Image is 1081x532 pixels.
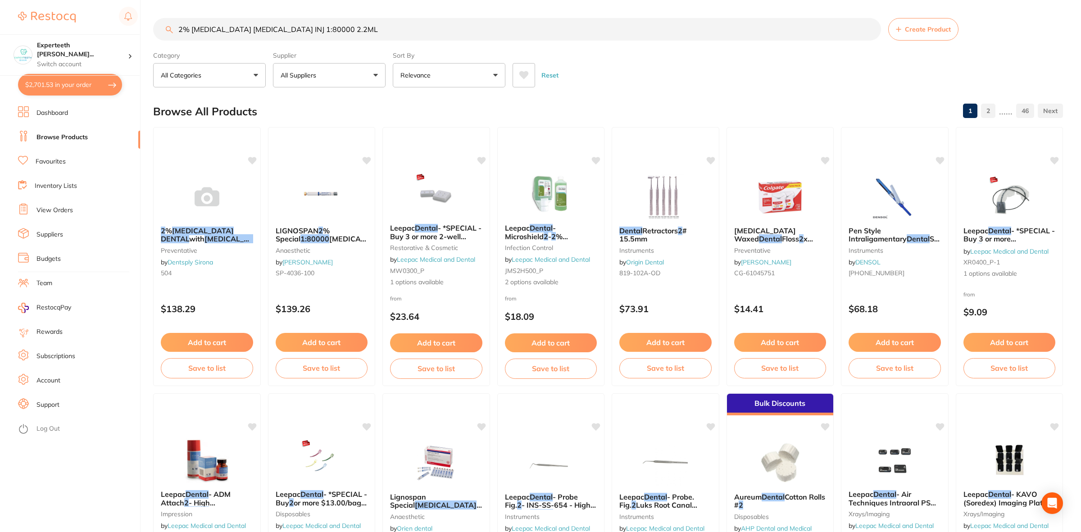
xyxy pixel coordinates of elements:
b: Dental Retractors 2# 15.5mm [619,227,712,243]
span: MW0300_P [390,267,424,275]
b: Leepac Dental - *SPECIAL - Buy 2 or more $13.00/bag* Intra-Oral Syringe Tips - High Quality Denta... [276,490,368,507]
em: 2 [318,226,323,235]
img: Leepac Dental - *SPECIAL - Buy 2 or more $13.00/bag* Intra-Oral Syringe Tips - High Quality Denta... [292,438,351,483]
em: 2 [678,226,682,235]
span: - Probe. Fig. [619,492,694,509]
a: Team [36,279,52,288]
em: 2 [161,226,165,235]
em: 2 [289,498,294,507]
span: Leepac [619,492,644,501]
button: Add to cart [161,333,253,352]
span: by [619,258,664,266]
span: 2 options available [505,278,597,287]
a: [PERSON_NAME] [741,258,791,266]
img: LIGNOSPAN 2% Special 1:80000 adrenalin 2.2ml 2xBox 50 Blue [292,174,351,219]
span: - [548,232,551,241]
img: Leepac Dental - *SPECIAL - Buy 3 or more Size 2 $8.90/bag and more* X-Ray Sensor Sleeves - High Q... [980,174,1039,219]
span: , Box of 100 [437,509,477,518]
em: Dental [873,490,896,499]
span: Leepac [505,492,530,501]
p: All Categories [161,71,205,80]
button: Create Product [888,18,958,41]
button: Save to list [161,358,253,378]
em: [MEDICAL_DATA] [172,226,234,235]
img: Leepac Dental - ADM Attach 2 - High Quality Dental Product [177,438,236,483]
span: Leepac [963,226,988,235]
em: 2 [799,234,804,243]
small: instruments [619,513,712,520]
button: Reset [539,63,561,87]
p: Switch account [37,60,128,69]
a: Leepac Medical and Dental [970,522,1049,530]
span: Retractors [642,226,678,235]
p: $9.09 [963,307,1056,317]
p: ...... [999,106,1013,116]
span: % Special [276,226,330,243]
em: Dental [415,223,438,232]
span: by [161,258,213,266]
p: $138.29 [161,304,253,314]
a: Dashboard [36,109,68,118]
em: 1:80000 [300,234,329,243]
span: Cotton Rolls # [734,492,825,509]
span: by [849,258,881,266]
span: Leepac [963,490,988,499]
h4: Experteeth Eastwood West [37,41,128,59]
em: 2 [517,500,522,509]
span: by [161,522,246,530]
img: Colgate Total Waxed Dental Floss 2 x 100m [751,174,809,219]
span: by [963,522,1049,530]
span: ([MEDICAL_DATA]) [161,243,228,252]
em: Dental [300,490,323,499]
span: Injection Solution [390,500,506,518]
em: Dental [186,506,209,515]
b: Leepac Dental - *SPECIAL - Buy 3 or more Size 2 $8.90/bag and more* X-Ray Sensor Sleeves - High Q... [963,227,1056,243]
p: $18.09 [505,311,597,322]
a: DENSOL [855,258,881,266]
em: Dental [988,490,1011,499]
span: RestocqPay [36,303,71,312]
img: RestocqPay [18,303,29,313]
span: Pen Style Intraligamentary [849,226,907,243]
span: (Buy 5, get 1 free) [849,234,991,251]
button: Save to list [734,358,827,378]
span: 2xBox 50 Blue [276,234,431,251]
span: CG-61045751 [734,269,775,277]
b: Colgate Total Waxed Dental Floss 2 x 100m [734,227,827,243]
img: Leepac Dental - KAVO (Soredex) Imaging Plates 1 piece &amp; 6 pieces - High Quality Dental Product [980,438,1039,483]
img: Dental Retractors 2# 15.5mm [636,174,695,219]
span: - Probe Fig. [505,492,578,509]
a: Leepac Medical and Dental [397,255,475,264]
a: Budgets [36,255,61,264]
em: Dental [619,226,642,235]
span: [MEDICAL_DATA] Waxed [734,226,796,243]
b: Leepac Dental - *SPECIAL - Buy 3 or more 2-well $20.90/box and more* Mixing Wells - 2 - High Qual... [390,224,482,241]
button: Add to cart [390,333,482,352]
span: 1 options available [963,269,1056,278]
span: [MEDICAL_DATA] [329,234,391,243]
p: $14.41 [734,304,827,314]
small: instruments [849,247,941,254]
b: LIGNOSPAN 2% Special 1:80000 adrenalin 2.2ml 2xBox 50 Blue [276,227,368,243]
label: Sort By [393,51,505,59]
span: from [505,295,517,302]
b: Leepac Dental - KAVO (Soredex) Imaging Plates 1 piece &amp; 6 pieces - High Quality Dental Product [963,490,1056,507]
span: by [963,247,1049,255]
a: 46 [1016,102,1034,120]
span: - Microshield [505,223,556,241]
span: Leepac [390,223,415,232]
em: Dental [762,492,785,501]
span: x 100m [734,234,813,251]
span: Leepac [276,490,300,499]
a: RestocqPay [18,303,71,313]
small: preventative [734,247,827,254]
span: or more $13.00/bag* Intra-Oral Syringe Tips - High Quality [276,498,367,532]
span: LIGNOSPAN [276,226,318,235]
span: 819-102A-OD [619,269,660,277]
b: Leepac Dental - Probe Fig. 2 - INS-SS-654 - High Quality Dental Product [505,493,597,509]
span: - High Quality [161,498,215,515]
em: Dental [530,223,553,232]
p: $23.64 [390,311,482,322]
img: Lignospan Special Adrenaline Injection Solution 2.2ml, Box of 100 [407,441,465,486]
small: anaesthetic [276,247,368,254]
